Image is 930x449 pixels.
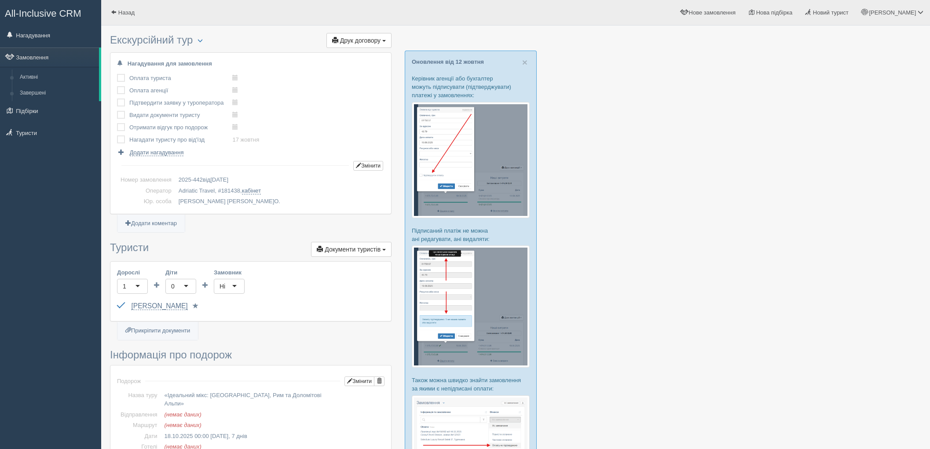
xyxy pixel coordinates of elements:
[175,186,384,197] td: Adriatic Travel, # ,
[117,175,175,186] td: Номер замовлення
[117,215,185,233] a: Додати коментар
[117,196,175,207] td: Юр. особа
[117,148,183,157] a: Додати нагадування
[869,9,916,16] span: [PERSON_NAME]
[110,242,392,257] h3: Туристи
[130,149,184,156] span: Додати нагадування
[412,245,530,368] img: %D0%BF%D1%96%D0%B4%D1%82%D0%B2%D0%B5%D1%80%D0%B4%D0%B6%D0%B5%D0%BD%D0%BD%D1%8F-%D0%BE%D0%BF%D0%BB...
[117,186,175,197] td: Оператор
[16,69,99,85] a: Активні
[0,0,101,25] a: All-Inclusive CRM
[117,372,141,390] td: Подорож
[756,9,793,16] span: Нова підбірка
[123,282,126,291] div: 1
[117,409,161,420] td: Відправлення
[117,431,161,442] td: Дати
[522,58,527,67] button: Close
[117,420,161,431] td: Маршрут
[412,102,530,218] img: %D0%BF%D1%96%D0%B4%D1%82%D0%B2%D0%B5%D1%80%D0%B4%D0%B6%D0%B5%D0%BD%D0%BD%D1%8F-%D0%BE%D0%BF%D0%BB...
[311,242,392,257] button: Документи туристів
[128,60,212,67] b: Нагадування для замовлення
[689,9,736,16] span: Нове замовлення
[117,268,148,277] label: Дорослі
[16,85,99,101] a: Завершені
[161,431,384,442] td: 18.10.2025 00:00 [DATE], 7 днів
[325,246,381,253] span: Документи туристів
[242,187,261,194] a: кабінет
[344,376,374,386] button: Змінити
[175,175,384,186] td: від
[110,349,392,361] h3: Інформація про подорож
[813,9,849,16] span: Новий турист
[164,411,201,418] span: (немає даних)
[175,196,384,207] td: [PERSON_NAME] [PERSON_NAME]О.
[179,176,203,183] span: 2025-442
[129,97,232,109] td: Підтвердити заявку у туроператора
[412,226,530,243] p: Підписаний платіж не можна ані редагувати, ані видаляти:
[165,268,196,277] label: Діти
[340,37,381,44] span: Друк договору
[171,282,175,291] div: 0
[412,58,484,65] a: Оновлення від 12 жовтня
[522,57,527,67] span: ×
[412,74,530,99] p: Керівник агенції або бухгалтер можуть підписувати (підтверджувати) платежі у замовленнях:
[214,268,245,277] label: Замовник
[117,390,161,409] td: Назва туру
[117,322,198,340] a: Прикріпити документи
[232,136,259,143] a: 17 жовтня
[221,187,240,194] span: 181438
[210,176,228,183] span: [DATE]
[220,282,225,291] div: Ні
[129,84,232,97] td: Оплата агенції
[118,9,135,16] span: Назад
[5,8,81,19] span: All-Inclusive CRM
[164,422,201,428] span: (немає даних)
[129,72,232,84] td: Оплата туриста
[412,376,530,393] p: Також можна швидко знайти замовлення за якими є непідписані оплати:
[110,34,392,48] h3: Екскурсійний тур
[129,109,232,121] td: Видати документи туристу
[353,161,383,171] button: Змінити
[161,390,384,409] td: «Ідеальний мікс: [GEOGRAPHIC_DATA], Рим та Доломітові Альпи»
[131,302,187,310] a: [PERSON_NAME]
[129,121,232,134] td: Отримати відгук про подорож
[326,33,392,48] button: Друк договору
[129,134,232,146] td: Нагадати туристу про від'їзд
